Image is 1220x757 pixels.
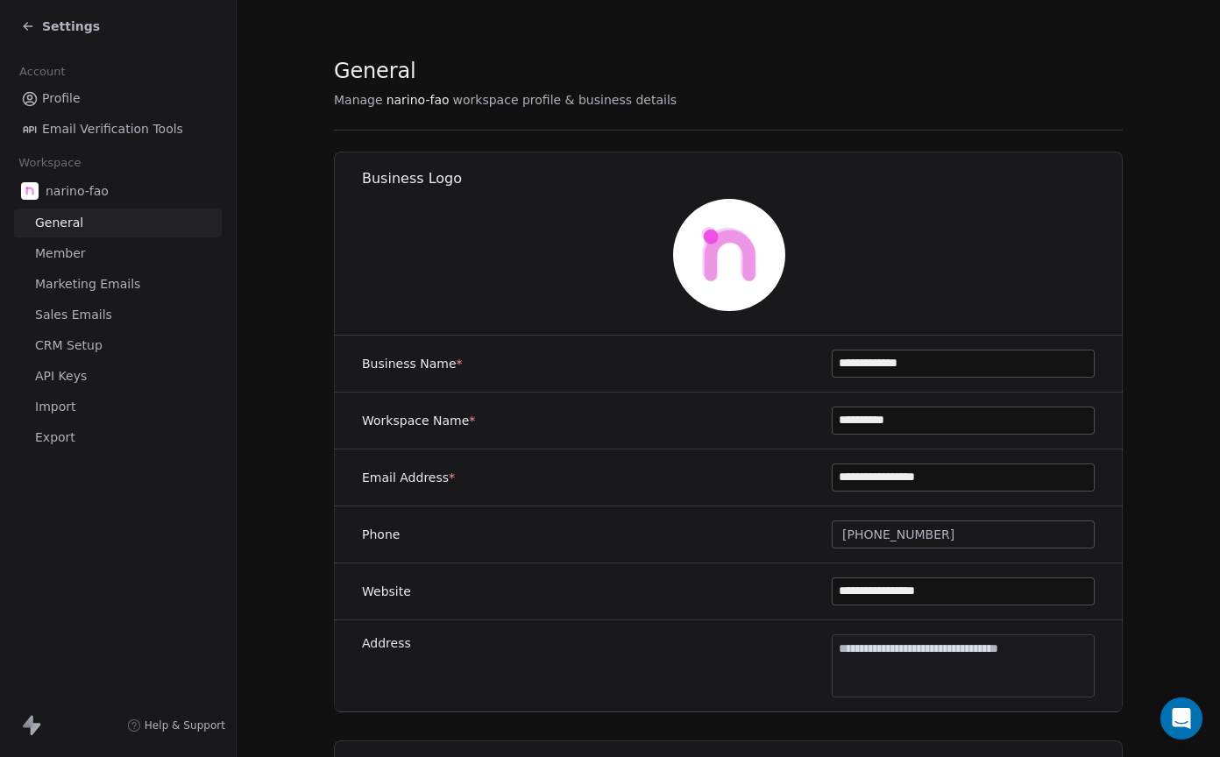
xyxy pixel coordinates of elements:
[334,58,416,84] span: General
[1160,697,1202,739] div: Open Intercom Messenger
[14,239,222,268] a: Member
[127,718,225,732] a: Help & Support
[387,91,450,109] span: narino-fao
[14,331,222,360] a: CRM Setup
[35,398,75,416] span: Import
[362,583,411,600] label: Website
[832,520,1095,548] button: [PHONE_NUMBER]
[14,393,222,421] a: Import
[842,526,954,544] span: [PHONE_NUMBER]
[35,336,103,355] span: CRM Setup
[334,91,383,109] span: Manage
[362,169,1124,188] h1: Business Logo
[35,367,87,386] span: API Keys
[362,412,475,429] label: Workspace Name
[453,91,677,109] span: workspace profile & business details
[35,428,75,447] span: Export
[362,634,411,652] label: Address
[14,362,222,391] a: API Keys
[42,18,100,35] span: Settings
[42,89,81,108] span: Profile
[14,423,222,452] a: Export
[35,306,112,324] span: Sales Emails
[14,301,222,329] a: Sales Emails
[42,120,183,138] span: Email Verification Tools
[14,209,222,237] a: General
[21,18,100,35] a: Settings
[362,526,400,543] label: Phone
[14,270,222,299] a: Marketing Emails
[11,150,89,176] span: Workspace
[35,275,140,294] span: Marketing Emails
[14,115,222,144] a: Email Verification Tools
[35,214,83,232] span: General
[35,244,86,263] span: Member
[14,84,222,113] a: Profile
[362,469,455,486] label: Email Address
[673,199,785,311] img: white-back.png
[362,355,463,372] label: Business Name
[46,182,109,200] span: narino-fao
[11,59,73,85] span: Account
[21,182,39,200] img: white-back.png
[145,718,225,732] span: Help & Support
